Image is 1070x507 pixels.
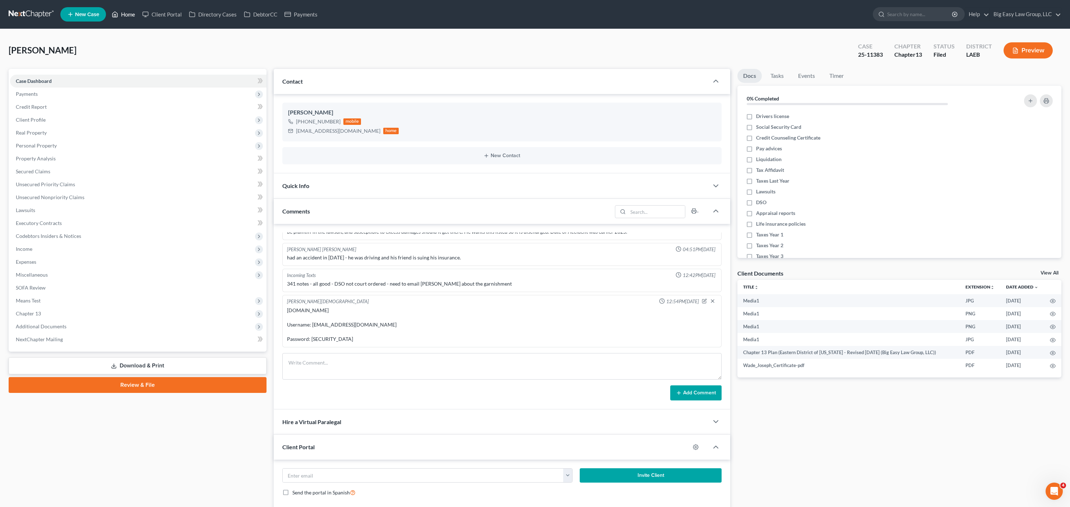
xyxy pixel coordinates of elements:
[185,8,240,21] a: Directory Cases
[756,177,789,184] span: Taxes Last Year
[960,294,1000,307] td: JPG
[10,165,267,178] a: Secured Claims
[287,272,316,279] div: Incoming Texts
[16,168,50,174] span: Secured Claims
[737,359,960,372] td: Wade_Joseph_Certificate-pdf
[792,69,821,83] a: Events
[894,42,922,51] div: Chapter
[666,298,699,305] span: 12:54PM[DATE]
[747,95,779,102] strong: 0% Completed
[10,100,267,113] a: Credit Report
[16,246,32,252] span: Income
[960,307,1000,320] td: PNG
[737,333,960,346] td: Media1
[1000,333,1044,346] td: [DATE]
[737,320,960,333] td: Media1
[288,153,716,159] button: New Contact
[10,75,267,88] a: Case Dashboard
[737,269,783,277] div: Client Documents
[287,298,369,305] div: [PERSON_NAME][DEMOGRAPHIC_DATA]
[10,178,267,191] a: Unsecured Priority Claims
[934,51,955,59] div: Filed
[756,113,789,120] span: Drivers license
[240,8,281,21] a: DebtorCC
[16,272,48,278] span: Miscellaneous
[1041,271,1059,276] a: View All
[282,78,303,85] span: Contact
[683,246,715,253] span: 04:51PM[DATE]
[10,152,267,165] a: Property Analysis
[966,42,992,51] div: District
[16,259,36,265] span: Expenses
[670,385,722,400] button: Add Comment
[990,8,1061,21] a: Big Easy Law Group, LLC
[990,285,995,290] i: unfold_more
[9,357,267,374] a: Download & Print
[16,233,81,239] span: Codebtors Insiders & Notices
[756,220,806,227] span: Life insurance policies
[343,118,361,125] div: mobile
[858,42,883,51] div: Case
[283,469,564,482] input: Enter email
[16,207,35,213] span: Lawsuits
[10,281,267,294] a: SOFA Review
[916,51,922,58] span: 13
[965,284,995,290] a: Extensionunfold_more
[765,69,789,83] a: Tasks
[737,346,960,359] td: Chapter 13 Plan (Eastern District of [US_STATE] - Revised [DATE] (Big Easy Law Group, LLC))
[16,336,63,342] span: NextChapter Mailing
[16,117,46,123] span: Client Profile
[9,45,77,55] span: [PERSON_NAME]
[16,78,52,84] span: Case Dashboard
[16,310,41,316] span: Chapter 13
[894,51,922,59] div: Chapter
[16,130,47,136] span: Real Property
[1000,294,1044,307] td: [DATE]
[824,69,849,83] a: Timer
[737,294,960,307] td: Media1
[296,127,380,135] div: [EMAIL_ADDRESS][DOMAIN_NAME]
[756,156,782,163] span: Liquidation
[965,8,989,21] a: Help
[292,489,350,496] span: Send the portal in Spanish
[1006,284,1038,290] a: Date Added expand_more
[282,208,310,215] span: Comments
[1000,320,1044,333] td: [DATE]
[1000,359,1044,372] td: [DATE]
[756,242,783,249] span: Taxes Year 2
[756,253,783,260] span: Taxes Year 3
[16,297,41,304] span: Means Test
[108,8,139,21] a: Home
[16,91,38,97] span: Payments
[139,8,185,21] a: Client Portal
[934,42,955,51] div: Status
[737,69,762,83] a: Docs
[287,280,717,287] div: 341 notes - all good - DSO not court ordered - need to email [PERSON_NAME] about the garnishment
[16,104,47,110] span: Credit Report
[10,217,267,230] a: Executory Contracts
[16,194,84,200] span: Unsecured Nonpriority Claims
[281,8,321,21] a: Payments
[756,199,766,206] span: DSO
[10,191,267,204] a: Unsecured Nonpriority Claims
[75,12,99,17] span: New Case
[287,307,717,343] div: [DOMAIN_NAME] Username: [EMAIL_ADDRESS][DOMAIN_NAME] Password: [SECURITY_DATA]
[960,346,1000,359] td: PDF
[756,166,784,174] span: Tax Affidavit
[756,210,795,217] span: Appraisal reports
[10,204,267,217] a: Lawsuits
[966,51,992,59] div: LAEB
[960,320,1000,333] td: PNG
[16,220,62,226] span: Executory Contracts
[756,188,775,195] span: Lawsuits
[383,128,399,134] div: home
[960,359,1000,372] td: PDF
[737,307,960,320] td: Media1
[887,8,953,21] input: Search by name...
[288,108,716,117] div: [PERSON_NAME]
[282,443,315,450] span: Client Portal
[1046,483,1063,500] iframe: Intercom live chat
[960,333,1000,346] td: JPG
[10,333,267,346] a: NextChapter Mailing
[16,285,46,291] span: SOFA Review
